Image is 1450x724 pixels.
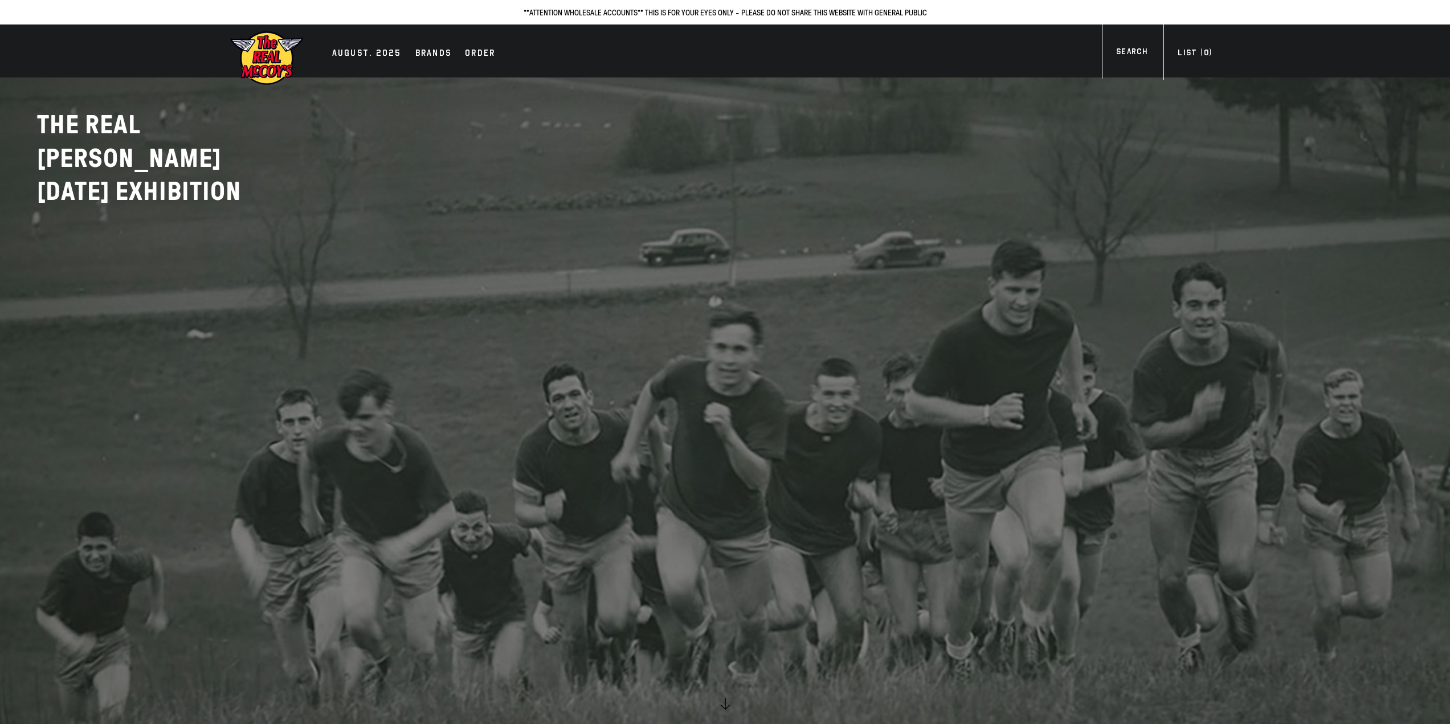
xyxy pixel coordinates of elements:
img: mccoys-exhibition [230,30,304,86]
a: List (0) [1163,47,1226,62]
p: [DATE] EXHIBITION [37,175,322,208]
span: 0 [1204,48,1209,58]
a: Order [459,46,501,62]
div: AUGUST. 2025 [332,46,402,62]
div: List ( ) [1178,47,1212,62]
p: **ATTENTION WHOLESALE ACCOUNTS** THIS IS FOR YOUR EYES ONLY - PLEASE DO NOT SHARE THIS WEBSITE WI... [11,6,1439,19]
a: AUGUST. 2025 [326,46,407,62]
div: Brands [415,46,452,62]
a: Search [1102,46,1162,61]
h2: THE REAL [PERSON_NAME] [37,108,322,208]
div: Order [465,46,495,62]
div: Search [1116,46,1147,61]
